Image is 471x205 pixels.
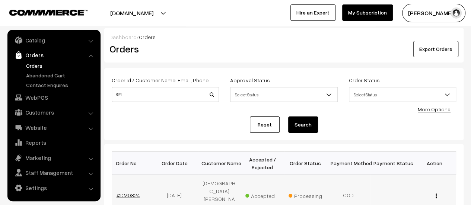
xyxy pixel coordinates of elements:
[9,136,98,149] a: Reports
[24,71,98,79] a: Abandoned Cart
[117,192,140,198] a: #DM0824
[9,91,98,104] a: WebPOS
[9,166,98,179] a: Staff Management
[230,88,337,101] span: Select Status
[139,34,156,40] span: Orders
[109,43,218,55] h2: Orders
[349,76,380,84] label: Order Status
[9,106,98,119] a: Customers
[155,152,198,175] th: Order Date
[84,4,179,22] button: [DOMAIN_NAME]
[250,116,280,133] a: Reset
[413,41,458,57] button: Export Orders
[9,181,98,195] a: Settings
[9,151,98,164] a: Marketing
[9,10,87,15] img: COMMMERCE
[198,152,241,175] th: Customer Name
[284,152,327,175] th: Order Status
[402,4,465,22] button: [PERSON_NAME]
[349,87,456,102] span: Select Status
[112,87,219,102] input: Order Id / Customer Name / Customer Email / Customer Phone
[112,76,209,84] label: Order Id / Customer Name, Email, Phone
[109,34,137,40] a: Dashboard
[241,152,284,175] th: Accepted / Rejected
[245,190,283,200] span: Accepted
[109,33,458,41] div: /
[349,88,456,101] span: Select Status
[9,33,98,47] a: Catalog
[24,62,98,70] a: Orders
[24,81,98,89] a: Contact Enquires
[370,152,413,175] th: Payment Status
[230,87,337,102] span: Select Status
[9,121,98,134] a: Website
[290,4,335,21] a: Hire an Expert
[413,152,456,175] th: Action
[418,106,451,112] a: More Options
[288,116,318,133] button: Search
[289,190,326,200] span: Processing
[451,7,462,19] img: user
[436,193,437,198] img: Menu
[230,76,270,84] label: Approval Status
[327,152,370,175] th: Payment Method
[9,48,98,62] a: Orders
[342,4,393,21] a: My Subscription
[112,152,155,175] th: Order No
[9,7,74,16] a: COMMMERCE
